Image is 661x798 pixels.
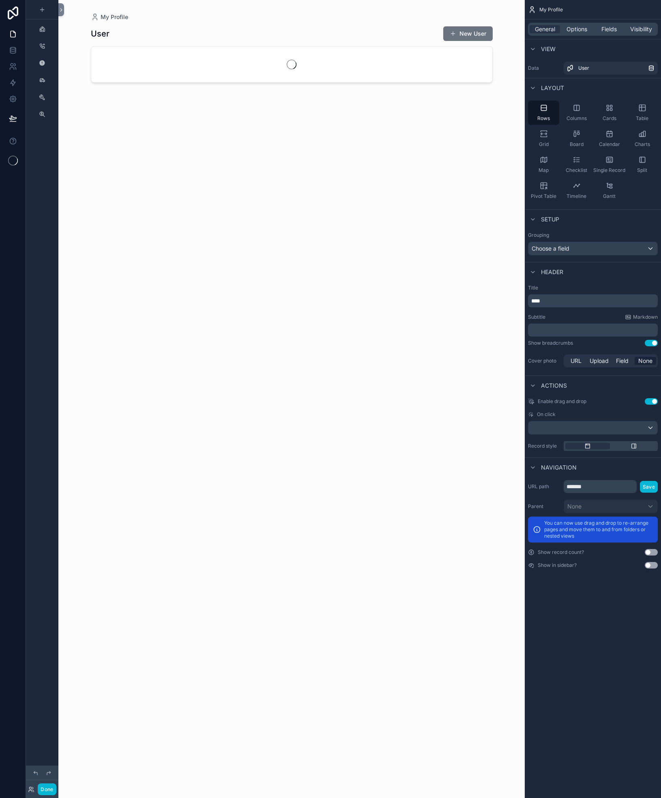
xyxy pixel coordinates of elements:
span: Enable drag and drop [538,398,586,405]
span: URL [571,357,582,365]
div: scrollable content [528,294,658,307]
label: Show in sidebar? [538,562,577,568]
button: Save [640,481,658,493]
button: Rows [528,101,559,125]
span: Checklist [566,167,587,174]
span: Pivot Table [531,193,556,199]
button: Choose a field [528,242,658,255]
span: On click [537,411,556,418]
span: Table [636,115,648,122]
button: Calendar [594,127,625,151]
span: Board [570,141,584,148]
span: View [541,45,556,53]
span: Visibility [630,25,652,33]
span: User [578,65,589,71]
span: None [567,502,582,511]
button: Board [561,127,592,151]
span: Navigation [541,463,577,472]
button: Map [528,152,559,177]
span: Gantt [603,193,616,199]
span: My Profile [539,6,563,13]
span: Map [539,167,549,174]
span: Setup [541,215,559,223]
button: Checklist [561,152,592,177]
span: Field [616,357,629,365]
span: Upload [590,357,609,365]
span: Header [541,268,563,276]
span: Markdown [633,314,658,320]
label: Parent [528,503,560,510]
div: scrollable content [528,324,658,337]
span: Single Record [593,167,625,174]
span: Rows [537,115,550,122]
button: Table [627,101,658,125]
div: Show breadcrumbs [528,340,573,346]
span: General [535,25,555,33]
button: None [564,500,658,513]
button: Gantt [594,178,625,203]
label: Cover photo [528,358,560,364]
a: Markdown [625,314,658,320]
button: Done [38,783,56,795]
label: Show record count? [538,549,584,556]
button: Grid [528,127,559,151]
span: Grid [539,141,549,148]
label: URL path [528,483,560,490]
label: Subtitle [528,314,545,320]
span: Options [567,25,587,33]
span: Actions [541,382,567,390]
button: Columns [561,101,592,125]
button: Pivot Table [528,178,559,203]
label: Data [528,65,560,71]
span: Choose a field [532,245,569,252]
button: Cards [594,101,625,125]
p: You can now use drag and drop to re-arrange pages and move them to and from folders or nested views [544,520,653,539]
label: Record style [528,443,560,449]
span: Cards [603,115,616,122]
a: User [564,62,658,75]
span: Fields [601,25,617,33]
button: Timeline [561,178,592,203]
label: Grouping [528,232,549,238]
button: Split [627,152,658,177]
button: Single Record [594,152,625,177]
span: Charts [635,141,650,148]
span: Timeline [567,193,586,199]
span: Layout [541,84,564,92]
span: Columns [567,115,587,122]
span: None [638,357,652,365]
label: Title [528,285,658,291]
button: Charts [627,127,658,151]
span: Split [637,167,647,174]
span: Calendar [599,141,620,148]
